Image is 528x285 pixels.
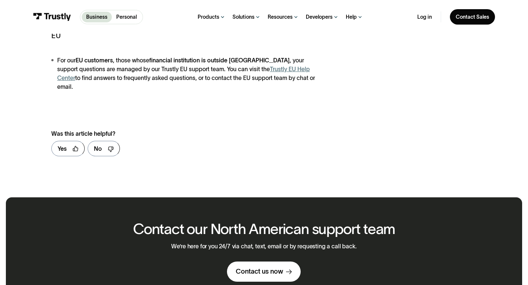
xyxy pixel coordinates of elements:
[86,13,107,21] p: Business
[417,14,432,20] a: Log in
[306,14,333,20] div: Developers
[51,129,309,138] div: Was this article helpful?
[82,12,112,22] a: Business
[112,12,141,22] a: Personal
[58,144,67,153] div: Yes
[88,141,120,156] a: No
[198,14,219,20] div: Products
[149,57,290,63] strong: financial institution is outside [GEOGRAPHIC_DATA]
[51,30,325,41] h5: EU
[57,66,310,81] a: Trustly EU Help Center
[232,14,254,20] div: Solutions
[236,267,283,276] div: Contact us now
[51,56,325,91] li: For our , those whose , your support questions are managed by our Trustly EU support team. You ca...
[346,14,357,20] div: Help
[268,14,293,20] div: Resources
[51,141,85,156] a: Yes
[94,144,102,153] div: No
[133,221,395,237] h2: Contact our North American support team
[456,14,489,20] div: Contact Sales
[171,243,356,250] p: We’re here for you 24/7 via chat, text, email or by requesting a call back.
[33,13,71,21] img: Trustly Logo
[116,13,137,21] p: Personal
[450,9,495,25] a: Contact Sales
[227,262,301,282] a: Contact us now
[76,57,113,63] strong: EU customers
